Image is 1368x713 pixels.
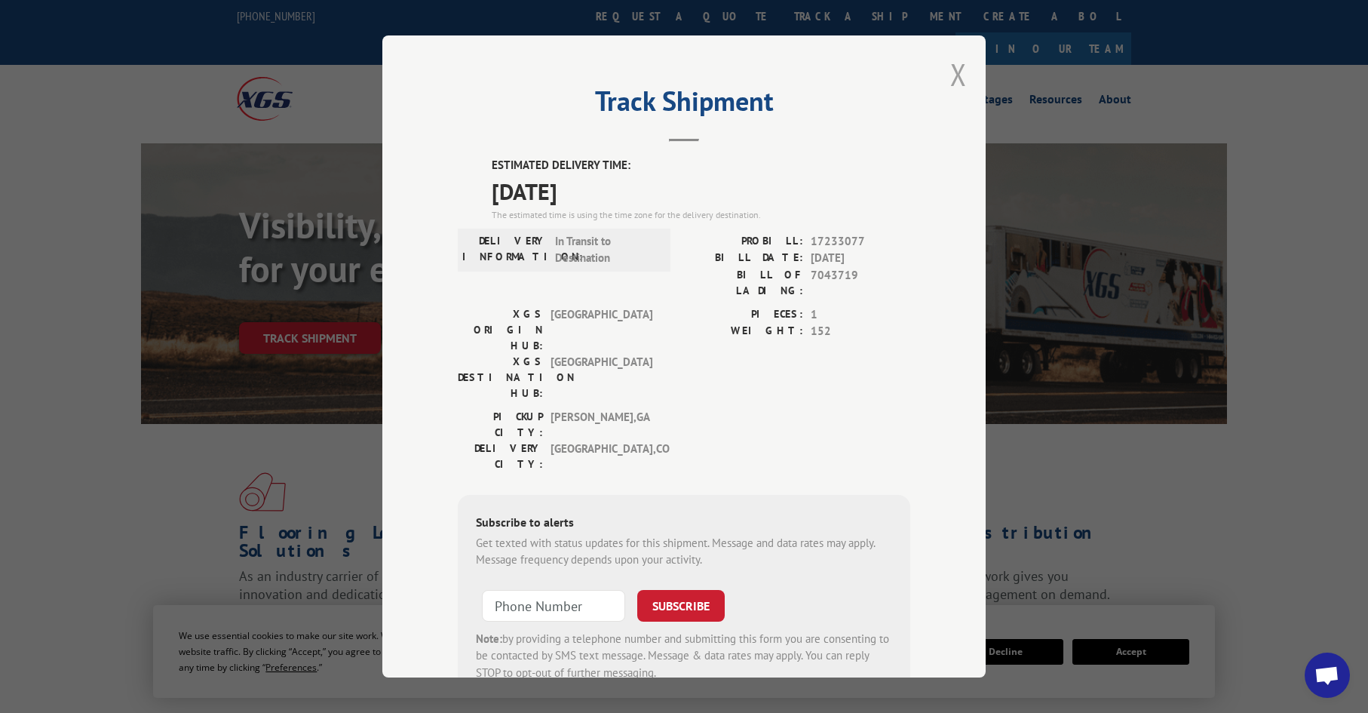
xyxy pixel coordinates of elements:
span: [DATE] [492,174,910,208]
label: DELIVERY CITY: [458,441,543,472]
span: In Transit to Destination [555,233,657,267]
label: BILL OF LADING: [684,267,803,299]
span: 17233077 [811,233,910,250]
label: BILL DATE: [684,250,803,267]
label: ESTIMATED DELIVERY TIME: [492,157,910,174]
label: WEIGHT: [684,323,803,340]
label: PICKUP CITY: [458,409,543,441]
div: Open chat [1305,653,1350,698]
strong: Note: [476,632,502,646]
label: XGS ORIGIN HUB: [458,306,543,354]
label: PROBILL: [684,233,803,250]
span: [GEOGRAPHIC_DATA] [551,354,652,401]
span: 7043719 [811,267,910,299]
div: The estimated time is using the time zone for the delivery destination. [492,208,910,222]
div: Subscribe to alerts [476,513,892,535]
div: Get texted with status updates for this shipment. Message and data rates may apply. Message frequ... [476,535,892,569]
label: DELIVERY INFORMATION: [462,233,548,267]
label: PIECES: [684,306,803,324]
label: XGS DESTINATION HUB: [458,354,543,401]
button: SUBSCRIBE [637,590,725,622]
span: [PERSON_NAME] , GA [551,409,652,441]
span: 152 [811,323,910,340]
div: by providing a telephone number and submitting this form you are consenting to be contacted by SM... [476,631,892,682]
span: [GEOGRAPHIC_DATA] , CO [551,441,652,472]
input: Phone Number [482,590,625,622]
span: [GEOGRAPHIC_DATA] [551,306,652,354]
h2: Track Shipment [458,91,910,119]
span: 1 [811,306,910,324]
button: Close modal [950,54,967,94]
span: [DATE] [811,250,910,267]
